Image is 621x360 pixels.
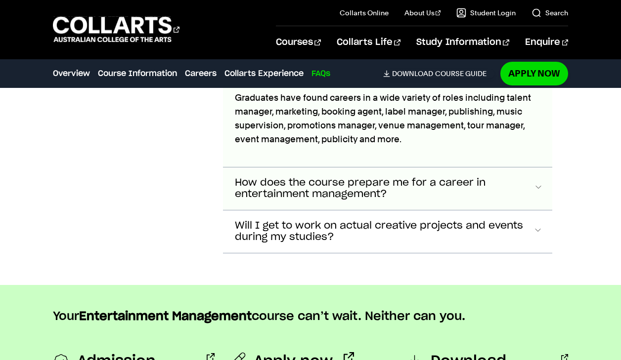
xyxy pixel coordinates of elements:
[500,62,568,85] a: Apply Now
[235,177,533,200] span: How does the course prepare me for a career in entertainment management?
[185,68,217,80] a: Careers
[525,26,568,59] a: Enquire
[532,8,568,18] a: Search
[53,68,90,80] a: Overview
[53,15,179,43] div: Go to homepage
[223,210,553,253] button: Will I get to work on actual creative projects and events during my studies?
[404,8,441,18] a: About Us
[311,68,330,80] a: FAQs
[98,68,177,80] a: Course Information
[416,26,509,59] a: Study Information
[340,8,389,18] a: Collarts Online
[392,69,433,78] span: Download
[383,69,494,78] a: DownloadCourse Guide
[53,309,569,324] p: Your course can’t wait. Neither can you.
[276,26,321,59] a: Courses
[224,68,304,80] a: Collarts Experience
[223,167,553,210] button: How does the course prepare me for a career in entertainment management?
[337,26,400,59] a: Collarts Life
[456,8,516,18] a: Student Login
[79,311,252,322] strong: Entertainment Management
[235,220,533,243] span: Will I get to work on actual creative projects and events during my studies?
[235,91,541,146] p: Graduates have found careers in a wide variety of roles including talent manager, marketing, book...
